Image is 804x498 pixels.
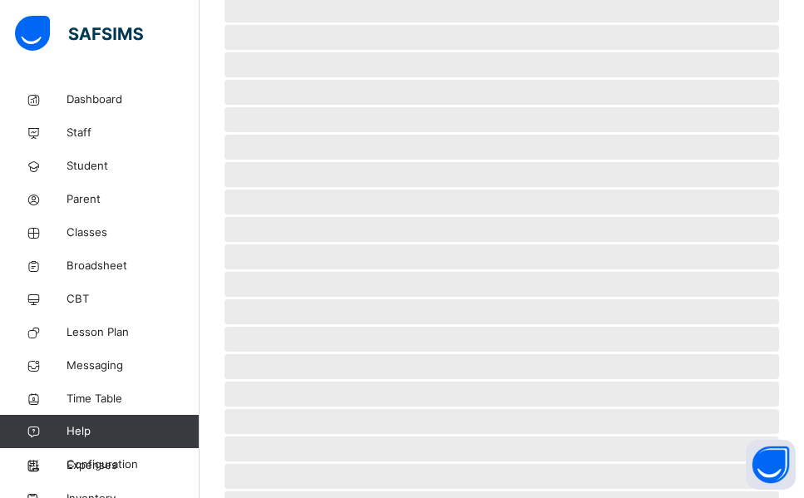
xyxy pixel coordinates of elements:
span: ‌ [224,409,779,434]
span: ‌ [224,162,779,187]
span: ‌ [224,436,779,461]
span: Help [67,423,199,440]
span: Time Table [67,391,200,407]
span: ‌ [224,244,779,269]
span: Student [67,158,200,175]
span: Parent [67,191,200,208]
span: Lesson Plan [67,324,200,341]
span: ‌ [224,464,779,489]
button: Open asap [746,440,796,490]
span: Classes [67,224,200,241]
span: ‌ [224,107,779,132]
span: ‌ [224,382,779,407]
span: ‌ [224,354,779,379]
span: ‌ [224,217,779,242]
span: ‌ [224,190,779,214]
span: CBT [67,291,200,308]
span: ‌ [224,272,779,297]
span: ‌ [224,135,779,160]
span: ‌ [224,80,779,105]
span: Messaging [67,357,200,374]
span: Dashboard [67,91,200,108]
span: ‌ [224,25,779,50]
span: ‌ [224,52,779,77]
span: Broadsheet [67,258,200,274]
img: safsims [15,16,143,51]
span: ‌ [224,327,779,352]
span: ‌ [224,299,779,324]
span: Configuration [67,456,199,473]
span: Staff [67,125,200,141]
